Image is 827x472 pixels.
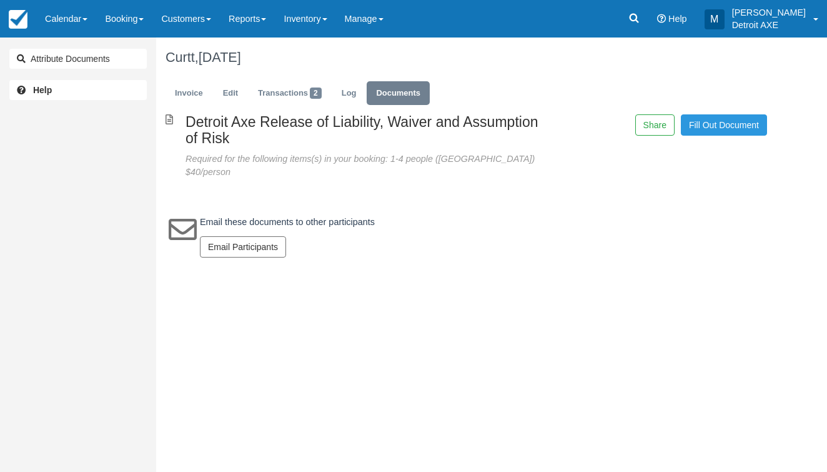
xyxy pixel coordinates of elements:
button: Email Participants [200,236,286,258]
a: Help [9,80,147,100]
img: checkfront-main-nav-mini-logo.png [9,10,27,29]
p: [PERSON_NAME] [732,6,806,19]
h1: Curtt, [166,50,767,65]
i: Help [657,14,666,23]
div: Required for the following items(s) in your booking: 1-4 people ([GEOGRAPHIC_DATA]) $40/person [186,153,543,178]
a: Log [332,81,366,106]
p: Email these documents to other participants [200,216,375,229]
h2: Detroit Axe Release of Liability, Waiver and Assumption of Risk [186,114,543,146]
button: Attribute Documents [9,49,147,69]
a: Edit [214,81,247,106]
div: M [705,9,725,29]
p: Detroit AXE [732,19,806,31]
span: [DATE] [199,49,241,65]
a: Transactions2 [249,81,331,106]
button: Share [635,114,675,136]
a: Fill Out Document [681,114,767,136]
a: Documents [367,81,430,106]
span: 2 [310,88,322,99]
span: Help [668,14,687,24]
b: Help [33,85,52,95]
a: Invoice [166,81,212,106]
